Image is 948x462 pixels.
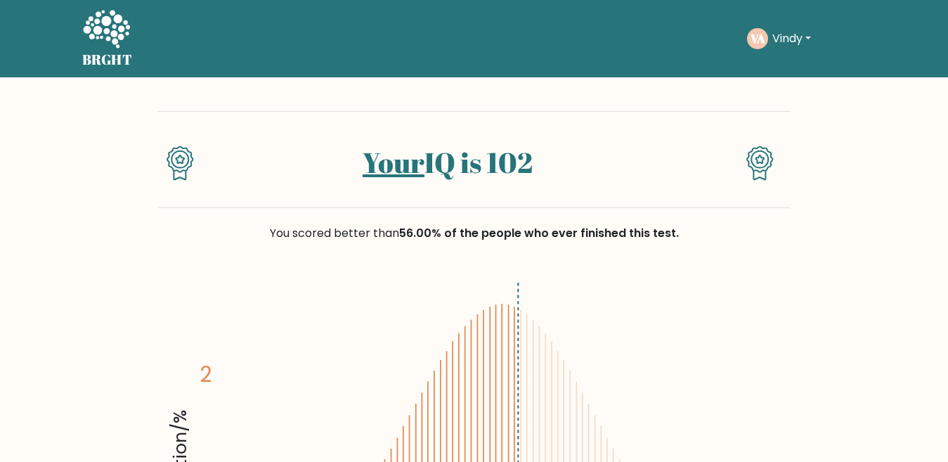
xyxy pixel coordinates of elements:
[82,51,133,68] h5: BRGHT
[768,30,815,48] button: Vindy
[749,30,765,46] text: VA
[158,225,791,242] div: You scored better than
[399,225,679,241] span: 56.00% of the people who ever finished this test.
[200,360,212,389] tspan: 2
[82,6,133,72] a: BRGHT
[363,143,424,181] a: Your
[219,146,676,179] h1: IQ is 102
